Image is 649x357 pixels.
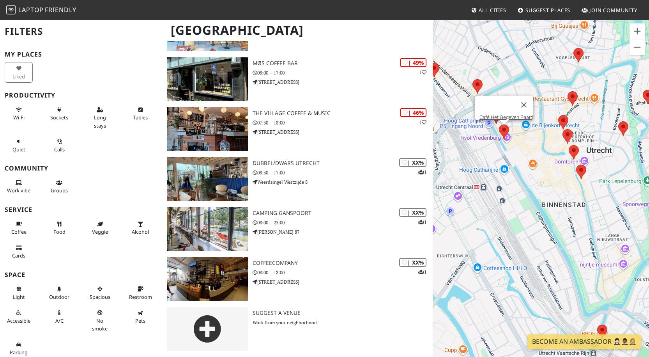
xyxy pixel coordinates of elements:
a: The Village Coffee & Music | 46% 1 The Village Coffee & Music 07:30 – 18:00 [STREET_ADDRESS] [162,107,433,151]
button: A/C [45,306,73,327]
button: Accessible [5,306,33,327]
span: Friendly [45,5,76,14]
button: Wi-Fi [5,103,33,124]
span: Parking [10,349,28,356]
span: Coffee [11,228,27,235]
span: Pet friendly [135,317,145,324]
img: DUBBEL/DWARS Utrecht [167,157,248,201]
span: Accessible [7,317,30,324]
p: 08:00 – 23:00 [253,219,433,226]
span: Power sockets [50,114,68,121]
span: Stable Wi-Fi [13,114,25,121]
button: Pets [126,306,154,327]
span: Restroom [129,293,152,300]
span: Group tables [51,187,68,194]
span: Alcohol [132,228,149,235]
h3: coffeecompany [253,260,433,266]
div: | XX% [399,158,426,167]
p: Weerdsingel Westzijde 8 [253,178,433,186]
span: Credit cards [12,252,25,259]
p: 1 [419,69,426,76]
img: The Village Coffee & Music [167,107,248,151]
p: [STREET_ADDRESS] [253,278,433,286]
span: Laptop [18,5,44,14]
span: Smoke free [92,317,108,332]
a: LaptopFriendly LaptopFriendly [6,4,76,17]
span: Quiet [12,146,25,153]
button: Light [5,282,33,303]
span: Outdoor area [49,293,69,300]
p: 1 [418,218,426,226]
span: Suggest Places [525,7,571,14]
a: coffeecompany | XX% 1 coffeecompany 08:00 – 18:00 [STREET_ADDRESS] [162,257,433,301]
button: Work vibe [5,176,33,197]
a: Camping Ganspoort | XX% 1 Camping Ganspoort 08:00 – 23:00 [PERSON_NAME] 87 [162,207,433,251]
a: Become an Ambassador 🤵🏻‍♀️🤵🏾‍♂️🤵🏼‍♀️ [527,334,641,349]
button: Vergrößern [630,23,645,39]
button: Verkleinern [630,39,645,55]
h3: My Places [5,51,157,58]
button: No smoke [86,306,114,335]
p: 08:00 – 17:00 [253,69,433,76]
p: [STREET_ADDRESS] [253,78,433,86]
button: Outdoor [45,282,73,303]
span: Air conditioned [55,317,64,324]
button: Quiet [5,135,33,156]
p: 08:00 – 18:00 [253,269,433,276]
h3: The Village Coffee & Music [253,110,433,117]
p: 08:30 – 17:00 [253,169,433,176]
button: Long stays [86,103,114,132]
div: | 49% [400,58,426,67]
p: 07:30 – 18:00 [253,119,433,126]
div: | XX% [399,208,426,217]
span: Spacious [90,293,110,300]
button: Calls [45,135,73,156]
span: Join Community [589,7,637,14]
img: coffeecompany [167,257,248,301]
h2: Filters [5,20,157,43]
button: Food [45,218,73,238]
a: Suggest Places [515,3,574,17]
img: MØS Coffee bar [167,57,248,101]
a: DUBBEL/DWARS Utrecht | XX% 1 DUBBEL/DWARS Utrecht 08:30 – 17:00 Weerdsingel Westzijde 8 [162,157,433,201]
a: All Cities [468,3,509,17]
p: Work from your neighborhood [253,319,433,326]
h3: Community [5,165,157,172]
button: Cards [5,242,33,262]
button: Groups [45,176,73,197]
h3: MØS Coffee bar [253,60,433,67]
p: [STREET_ADDRESS] [253,128,433,136]
p: 1 [419,119,426,126]
h3: Camping Ganspoort [253,210,433,217]
p: 1 [418,169,426,176]
span: Food [53,228,65,235]
span: Video/audio calls [54,146,65,153]
a: Join Community [578,3,640,17]
button: Schließen [515,96,533,114]
h1: [GEOGRAPHIC_DATA] [164,20,431,41]
button: Coffee [5,218,33,238]
span: Work-friendly tables [133,114,148,121]
img: gray-place-d2bdb4477600e061c01bd816cc0f2ef0cfcb1ca9e3ad78868dd16fb2af073a21.png [167,307,248,351]
h3: Suggest a Venue [253,310,433,316]
p: 1 [418,268,426,276]
button: Alcohol [126,218,154,238]
a: Suggest a Venue Work from your neighborhood [162,307,433,351]
button: Tables [126,103,154,124]
img: Camping Ganspoort [167,207,248,251]
button: Spacious [86,282,114,303]
a: Café Het Gegeven Paard [479,114,533,120]
p: [PERSON_NAME] 87 [253,228,433,236]
div: | XX% [399,258,426,267]
span: Long stays [94,114,106,129]
span: Natural light [13,293,25,300]
span: All Cities [479,7,506,14]
h3: Space [5,271,157,279]
button: Veggie [86,218,114,238]
div: | 46% [400,108,426,117]
span: People working [7,187,30,194]
a: MØS Coffee bar | 49% 1 MØS Coffee bar 08:00 – 17:00 [STREET_ADDRESS] [162,57,433,101]
h3: DUBBEL/DWARS Utrecht [253,160,433,167]
h3: Productivity [5,92,157,99]
button: Sockets [45,103,73,124]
